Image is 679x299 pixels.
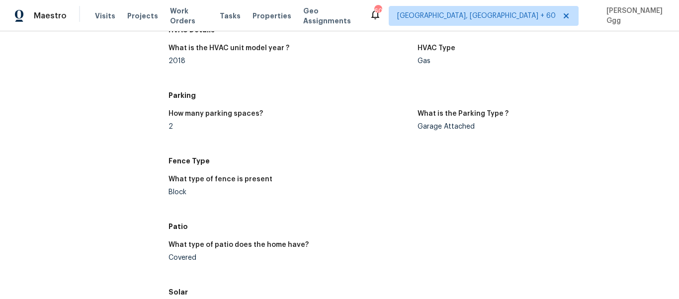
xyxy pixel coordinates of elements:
[169,189,410,196] div: Block
[34,11,67,21] span: Maestro
[169,287,667,297] h5: Solar
[418,110,509,117] h5: What is the Parking Type ?
[253,11,291,21] span: Properties
[169,90,667,100] h5: Parking
[169,45,289,52] h5: What is the HVAC unit model year ?
[169,110,263,117] h5: How many parking spaces?
[418,58,659,65] div: Gas
[169,222,667,231] h5: Patio
[303,6,357,26] span: Geo Assignments
[418,45,455,52] h5: HVAC Type
[95,11,115,21] span: Visits
[169,254,410,261] div: Covered
[169,176,272,183] h5: What type of fence is present
[602,6,664,26] span: [PERSON_NAME] Ggg
[169,58,410,65] div: 2018
[169,123,410,130] div: 2
[418,123,659,130] div: Garage Attached
[127,11,158,21] span: Projects
[170,6,208,26] span: Work Orders
[374,6,381,16] div: 608
[220,12,241,19] span: Tasks
[397,11,556,21] span: [GEOGRAPHIC_DATA], [GEOGRAPHIC_DATA] + 60
[169,156,667,166] h5: Fence Type
[169,241,309,248] h5: What type of patio does the home have?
